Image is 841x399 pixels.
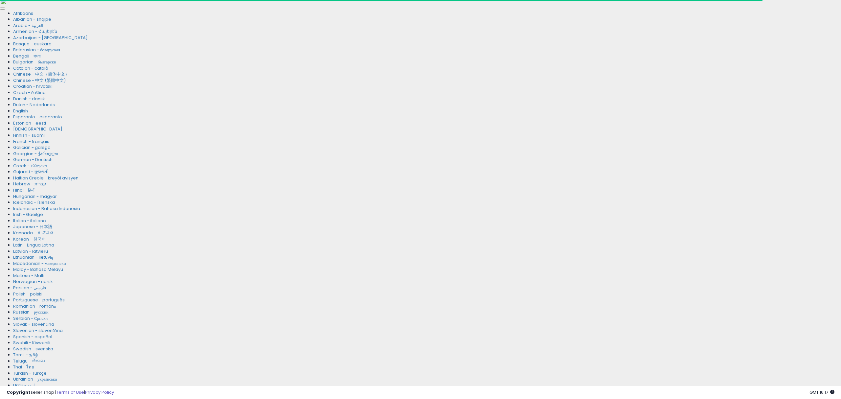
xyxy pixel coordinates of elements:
a: Persian - ‎‫فارسی‬‎ [13,285,46,291]
a: Finnish - suomi [13,132,45,138]
a: Thai - ไทย [13,364,34,370]
a: Turkish - Türkçe [13,370,47,376]
a: Korean - 한국어 [13,236,46,242]
a: Georgian - ქართული [13,151,58,157]
a: English [13,108,28,114]
a: French - français [13,138,49,145]
a: Galician - galego [13,144,51,151]
a: Romanian - română [13,303,56,309]
a: Croatian - hrvatski [13,83,53,89]
a: Bulgarian - български [13,59,56,65]
a: Maltese - Malti [13,272,44,279]
a: Polish - polski [13,291,42,297]
a: Ukrainian - українська [13,376,57,382]
a: Gujarati - ગુજરાતી [13,169,49,175]
a: Japanese - 日本語 [13,223,52,230]
a: Malay - Bahasa Melayu [13,266,63,272]
a: Czech - čeština [13,89,46,96]
a: [DEMOGRAPHIC_DATA] [13,126,62,132]
a: Norwegian - norsk [13,278,53,285]
a: Serbian - Српски [13,315,48,321]
a: Irish - Gaeilge [13,211,43,218]
a: Kannada - ಕನ್ನಡ [13,230,54,236]
a: Latvian - latviešu [13,248,48,254]
a: Danish - dansk [13,96,45,102]
a: Portuguese - português [13,297,65,303]
a: Tamil - தமிழ் [13,352,38,358]
a: Slovenian - slovenščina [13,327,63,334]
a: Swahili - Kiswahili [13,340,50,346]
a: Telugu - తెలుగు [13,358,45,364]
a: Afrikaans [13,10,33,16]
a: Urdu - ‎‫اردو‬‎ [13,382,35,388]
a: Chinese - 中文 (繁體中文) [13,77,66,83]
a: Icelandic - íslenska [13,199,55,205]
a: Indonesian - Bahasa Indonesia [13,205,80,212]
a: Hungarian - magyar [13,193,57,199]
a: Greek - Ελληνικά [13,163,47,169]
a: Azerbaijani - [GEOGRAPHIC_DATA] [13,35,88,41]
a: Arabic - ‎‫العربية‬‎ [13,22,43,29]
a: Macedonian - македонски [13,260,66,267]
a: Slovak - slovenčina [13,321,54,327]
a: Armenian - Հայերէն [13,28,57,35]
a: Estonian - eesti [13,120,46,126]
a: Spanish - español [13,334,52,340]
a: Italian - italiano [13,218,46,224]
a: Basque - euskara [13,41,52,47]
a: Belarusian - беларуская [13,47,60,53]
a: Esperanto - esperanto [13,114,62,120]
a: Bengali - বাংলা [13,53,41,59]
a: Lithuanian - lietuvių [13,254,53,260]
a: Swedish - svenska [13,346,53,352]
a: Latin - Lingua Latina [13,242,54,248]
a: Catalan - català [13,65,48,71]
a: Hindi - हिन्दी [13,187,35,193]
a: Russian - русский [13,309,49,315]
a: Haitian Creole - kreyòl ayisyen [13,175,79,181]
a: Albanian - shqipe [13,16,51,22]
a: German - Deutsch [13,156,53,163]
a: Hebrew - ‎‫עברית‬‎ [13,181,46,187]
a: Chinese - 中文（简体中文） [13,71,69,77]
a: Dutch - Nederlands [13,102,55,108]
